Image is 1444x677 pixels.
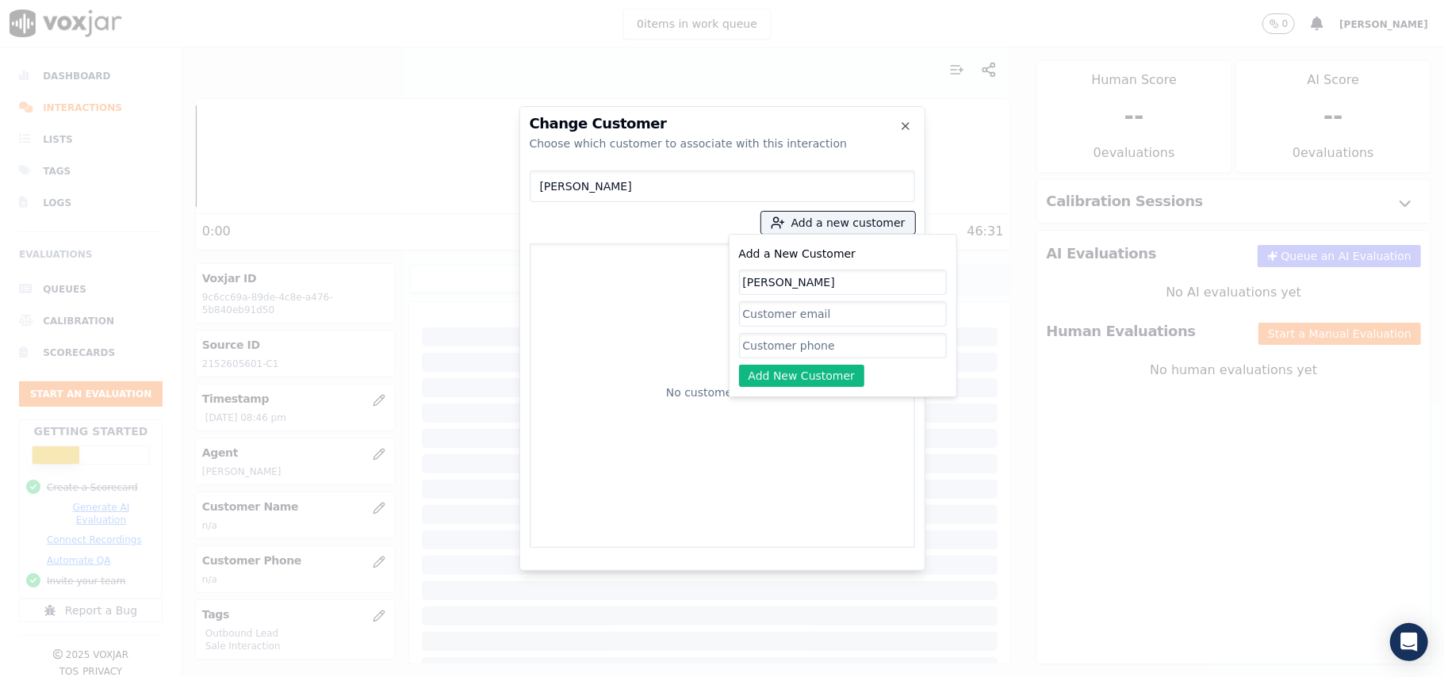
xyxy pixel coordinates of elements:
input: Customer email [739,301,947,327]
div: Choose which customer to associate with this interaction [530,136,915,151]
label: Add a New Customer [739,247,856,260]
input: Search Customers [530,170,915,202]
h2: Change Customer [530,117,915,131]
p: No customers found [666,384,778,400]
div: Open Intercom Messenger [1390,623,1428,661]
button: Add New Customer [739,365,865,387]
input: Customer phone [739,333,947,358]
button: Add a new customer [761,212,915,234]
input: Customer name [739,270,947,295]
